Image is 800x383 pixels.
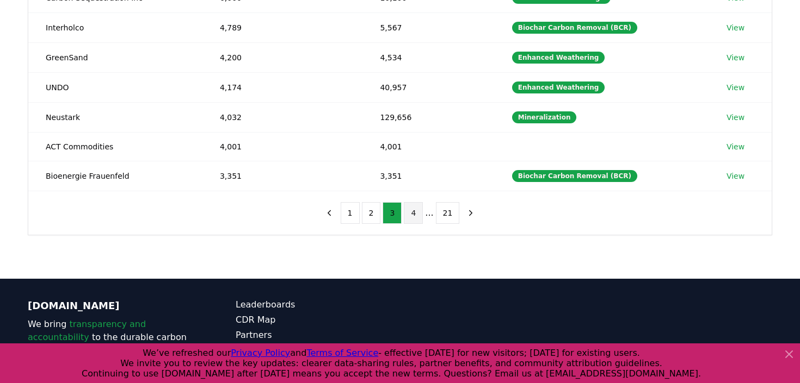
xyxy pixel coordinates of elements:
p: [DOMAIN_NAME] [28,298,192,313]
button: 1 [341,202,360,224]
div: Enhanced Weathering [512,52,605,64]
td: 4,001 [202,132,362,161]
a: View [727,82,744,93]
td: ACT Commodities [28,132,202,161]
td: 4,032 [202,102,362,132]
a: View [727,22,744,33]
li: ... [425,206,433,219]
button: 3 [383,202,402,224]
td: UNDO [28,72,202,102]
a: Partners [236,329,400,342]
span: transparency and accountability [28,319,146,342]
div: Biochar Carbon Removal (BCR) [512,170,637,182]
td: 4,200 [202,42,362,72]
a: Leaderboards [236,298,400,311]
a: View [727,52,744,63]
td: 4,001 [362,132,494,161]
td: 4,789 [202,12,362,42]
button: 2 [362,202,381,224]
td: Neustark [28,102,202,132]
td: Bioenergie Frauenfeld [28,161,202,191]
td: 4,174 [202,72,362,102]
td: 129,656 [362,102,494,132]
p: We bring to the durable carbon removal market [28,318,192,357]
div: Mineralization [512,111,577,123]
button: 4 [404,202,423,224]
td: 3,351 [362,161,494,191]
td: 5,567 [362,12,494,42]
td: 4,534 [362,42,494,72]
td: 3,351 [202,161,362,191]
a: View [727,112,744,123]
a: View [727,171,744,181]
td: GreenSand [28,42,202,72]
td: 40,957 [362,72,494,102]
div: Enhanced Weathering [512,81,605,93]
button: previous page [320,202,339,224]
td: Interholco [28,12,202,42]
div: Biochar Carbon Removal (BCR) [512,22,637,34]
button: next page [461,202,480,224]
a: CDR Map [236,313,400,327]
button: 21 [436,202,460,224]
a: View [727,141,744,152]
